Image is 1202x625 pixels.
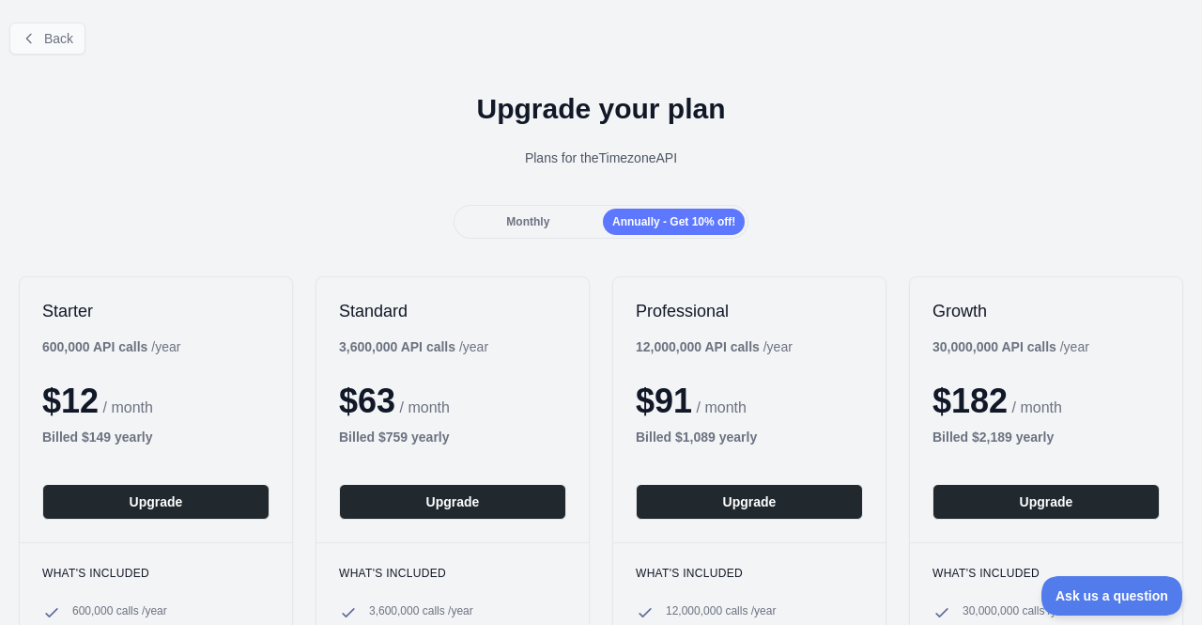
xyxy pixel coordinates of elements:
b: 3,600,000 API calls [339,339,455,354]
iframe: Toggle Customer Support [1041,576,1183,616]
b: 30,000,000 API calls [932,339,1056,354]
h2: Growth [932,300,1160,322]
h2: Professional [636,300,863,322]
div: / year [339,337,488,356]
span: $ 91 [636,382,692,420]
b: 12,000,000 API calls [636,339,760,354]
div: / year [932,337,1089,356]
div: / year [636,337,793,356]
span: $ 182 [932,382,1008,420]
h2: Standard [339,300,566,322]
